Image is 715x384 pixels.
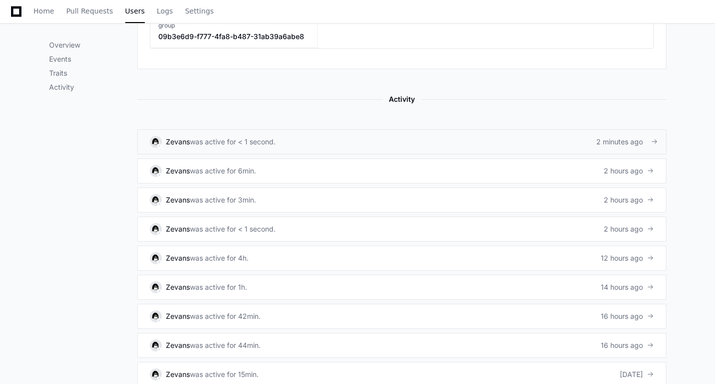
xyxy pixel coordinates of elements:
div: Zevans [166,195,190,205]
div: 16 hours ago [601,340,654,350]
img: 16.svg [151,137,160,146]
img: 16.svg [151,195,160,205]
span: Logs [157,8,173,14]
a: Zevanswas active for 6min.2 hours ago [137,158,666,183]
img: 16.svg [151,166,160,175]
span: Home [34,8,54,14]
div: Zevans [166,137,190,147]
div: Zevans [166,311,190,321]
p: Events [49,54,137,64]
p: Traits [49,68,137,78]
div: [DATE] [620,369,654,379]
span: Pull Requests [66,8,113,14]
div: 2 hours ago [604,224,654,234]
span: Settings [185,8,213,14]
div: 16 hours ago [601,311,654,321]
div: was active for < 1 second. [190,224,276,234]
h3: 09b3e6d9-f777-4fa8-b487-31ab39a6abe8 [158,32,304,42]
a: Zevanswas active for 3min.2 hours ago [137,187,666,213]
p: Activity [49,82,137,92]
div: was active for 42min. [190,311,261,321]
a: Zevanswas active for 4h.12 hours ago [137,246,666,271]
div: was active for 15min. [190,369,259,379]
div: Zevans [166,369,190,379]
span: Activity [383,93,421,105]
img: 16.svg [151,369,160,379]
img: 16.svg [151,311,160,321]
a: Zevanswas active for < 1 second.2 minutes ago [137,129,666,154]
a: Zevanswas active for 1h.14 hours ago [137,275,666,300]
div: Zevans [166,253,190,263]
div: Zevans [166,166,190,176]
div: was active for 6min. [190,166,256,176]
div: 14 hours ago [601,282,654,292]
h3: group [158,22,304,30]
img: 16.svg [151,253,160,263]
div: 2 minutes ago [596,137,654,147]
span: Users [125,8,145,14]
a: Zevanswas active for 44min.16 hours ago [137,333,666,358]
div: was active for < 1 second. [190,137,276,147]
div: 12 hours ago [601,253,654,263]
a: Zevanswas active for < 1 second.2 hours ago [137,217,666,242]
div: Zevans [166,282,190,292]
div: 2 hours ago [604,195,654,205]
img: 16.svg [151,340,160,350]
div: was active for 44min. [190,340,261,350]
div: was active for 1h. [190,282,247,292]
img: 16.svg [151,282,160,292]
div: 2 hours ago [604,166,654,176]
a: Zevanswas active for 42min.16 hours ago [137,304,666,329]
img: 16.svg [151,224,160,234]
div: was active for 4h. [190,253,249,263]
div: was active for 3min. [190,195,256,205]
div: Zevans [166,224,190,234]
p: Overview [49,40,137,50]
div: Zevans [166,340,190,350]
